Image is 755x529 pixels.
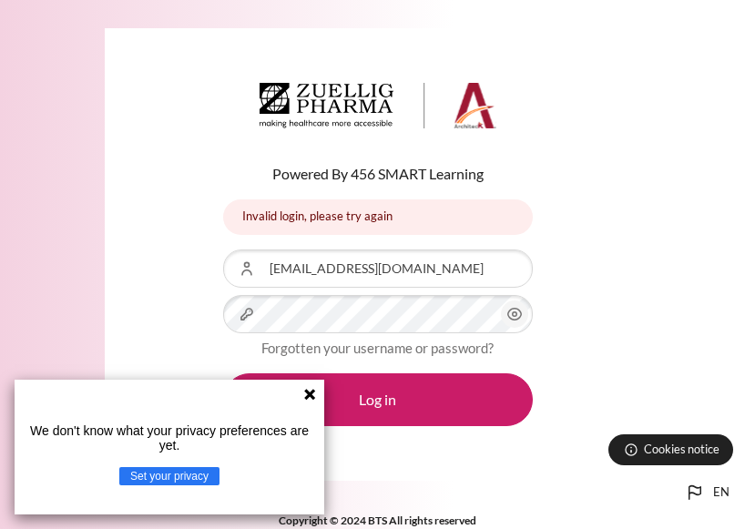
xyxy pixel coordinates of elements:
[608,434,733,465] button: Cookies notice
[119,467,219,485] button: Set your privacy
[713,483,729,502] span: en
[644,441,719,458] span: Cookies notice
[279,514,476,527] strong: Copyright © 2024 BTS All rights reserved
[223,249,533,288] input: Username or Email Address
[223,163,533,185] p: Powered By 456 SMART Learning
[260,83,496,128] img: Architeck
[223,199,533,235] div: Invalid login, please try again
[677,474,737,511] button: Languages
[223,373,533,426] button: Log in
[261,340,494,356] a: Forgotten your username or password?
[22,423,317,453] p: We don't know what your privacy preferences are yet.
[260,83,496,136] a: Architeck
